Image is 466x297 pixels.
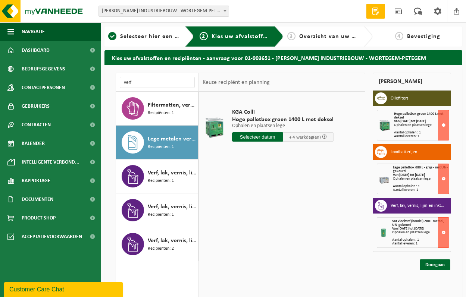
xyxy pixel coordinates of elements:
[212,34,314,40] span: Kies uw afvalstoffen en recipiënten
[116,227,198,261] button: Verf, lak, vernis, lijm en inkt, industrieel in kleinverpakking Recipiënten: 2
[200,32,208,40] span: 2
[289,135,321,140] span: + 4 werkdag(en)
[22,116,51,134] span: Contracten
[148,202,196,211] span: Verf, lak, vernis, lijm en inkt, industrieel in IBC
[22,60,65,78] span: Bedrijfsgegevens
[392,231,449,234] div: Ophalen en plaatsen lege
[22,41,50,60] span: Dashboard
[393,184,449,188] div: Aantal ophalen : 1
[22,22,45,41] span: Navigatie
[232,108,334,116] span: KGA Colli
[232,116,334,123] span: Hoge palletbox groen 1400 L met deksel
[22,227,82,246] span: Acceptatievoorwaarden
[104,50,462,65] h2: Kies uw afvalstoffen en recipiënten - aanvraag voor 01-903651 - [PERSON_NAME] INDUSTRIEBOUW - WOR...
[199,73,273,92] div: Keuze recipiënt en planning
[148,177,174,184] span: Recipiënten: 1
[391,146,417,158] h3: Loodbatterijen
[392,238,449,242] div: Aantal ophalen : 1
[391,200,445,212] h3: Verf, lak, vernis, lijm en inkt, industrieel in 200lt-vat
[22,171,50,190] span: Rapportage
[108,32,116,40] span: 1
[148,211,174,218] span: Recipiënten: 1
[393,177,449,181] div: Ophalen en plaatsen lege
[287,32,295,40] span: 3
[373,73,451,91] div: [PERSON_NAME]
[394,119,426,123] strong: Van [DATE] tot [DATE]
[391,92,409,104] h3: Oliefilters
[108,32,179,41] a: 1Selecteer hier een vestiging
[394,131,449,135] div: Aantal ophalen : 1
[116,193,198,227] button: Verf, lak, vernis, lijm en inkt, industrieel in IBC Recipiënten: 1
[148,135,196,143] span: Lege metalen verpakkingen van verf en/of inkt (schraapschoon)
[392,227,424,231] strong: Van [DATE] tot [DATE]
[393,173,425,177] strong: Van [DATE] tot [DATE]
[116,92,198,126] button: Filtermatten, verontreinigd met verf Recipiënten: 1
[22,190,53,209] span: Documenten
[98,6,229,17] span: WILLY NAESSENS INDUSTRIEBOUW - WORTEGEM-PETEGEM
[22,97,50,116] span: Gebruikers
[22,78,65,97] span: Contactpersonen
[116,126,198,159] button: Lege metalen verpakkingen van verf en/of inkt (schraapschoon) Recipiënten: 1
[148,143,174,151] span: Recipiënten: 1
[393,165,448,173] span: Lage palletbox 680 L - grijs - niet UN-gekeurd
[148,101,196,110] span: Filtermatten, verontreinigd met verf
[407,34,440,40] span: Bevestiging
[395,32,403,40] span: 4
[120,34,201,40] span: Selecteer hier een vestiging
[99,6,229,16] span: WILLY NAESSENS INDUSTRIEBOUW - WORTEGEM-PETEGEM
[393,188,449,192] div: Aantal leveren: 1
[4,281,125,297] iframe: chat widget
[392,242,449,246] div: Aantal leveren: 1
[148,245,174,252] span: Recipiënten: 2
[120,77,195,88] input: Materiaal zoeken
[116,159,198,193] button: Verf, lak, vernis, lijm en inkt, industrieel in 200lt-vat Recipiënten: 1
[148,168,196,177] span: Verf, lak, vernis, lijm en inkt, industrieel in 200lt-vat
[22,153,79,171] span: Intelligente verbond...
[22,209,56,227] span: Product Shop
[394,112,443,120] span: Hoge palletbox groen 1400 L met deksel
[232,132,283,142] input: Selecteer datum
[394,135,449,138] div: Aantal leveren: 1
[232,123,334,129] p: Ophalen en plaatsen lege
[22,134,45,153] span: Kalender
[148,236,196,245] span: Verf, lak, vernis, lijm en inkt, industrieel in kleinverpakking
[148,110,174,117] span: Recipiënten: 1
[394,123,449,127] div: Ophalen en plaatsen lege
[420,259,450,270] a: Doorgaan
[299,34,378,40] span: Overzicht van uw aanvraag
[392,219,444,227] span: Vat vloeistof (bondel) 200 L metaal, UN-gekeurd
